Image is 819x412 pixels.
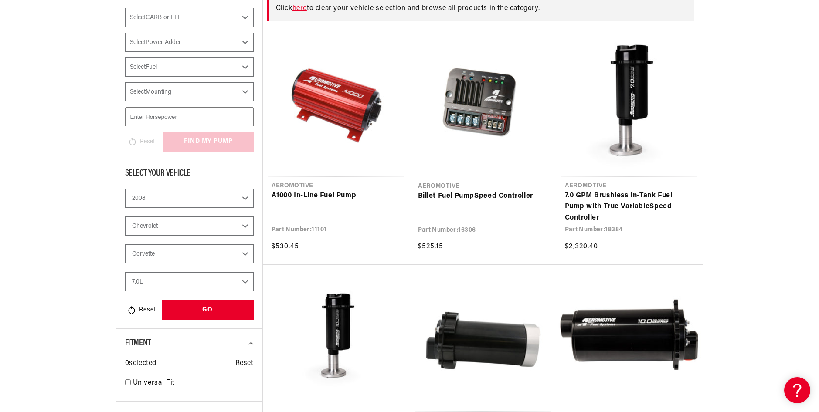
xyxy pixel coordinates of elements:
[125,272,254,291] select: Engine
[125,33,254,52] select: Power Adder
[125,339,151,348] span: Fitment
[125,8,254,27] select: CARB or EFI
[133,378,254,389] a: Universal Fit
[125,300,157,320] div: Reset
[418,191,547,202] a: Billet Fuel PumpSpeed Controller
[292,5,307,12] a: here
[125,57,254,77] select: Fuel
[125,82,254,101] select: Mounting
[125,107,254,126] input: Enter Horsepower
[565,190,694,224] a: 7.0 GPM Brushless In-Tank Fuel Pump with True VariableSpeed Controller
[272,190,401,202] a: A1000 In-Line Fuel Pump
[125,169,254,180] div: Select Your Vehicle
[125,358,156,369] span: 0 selected
[125,216,254,236] select: Make
[235,358,254,369] span: Reset
[125,189,254,208] select: Year
[125,244,254,263] select: Model
[162,300,254,320] div: GO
